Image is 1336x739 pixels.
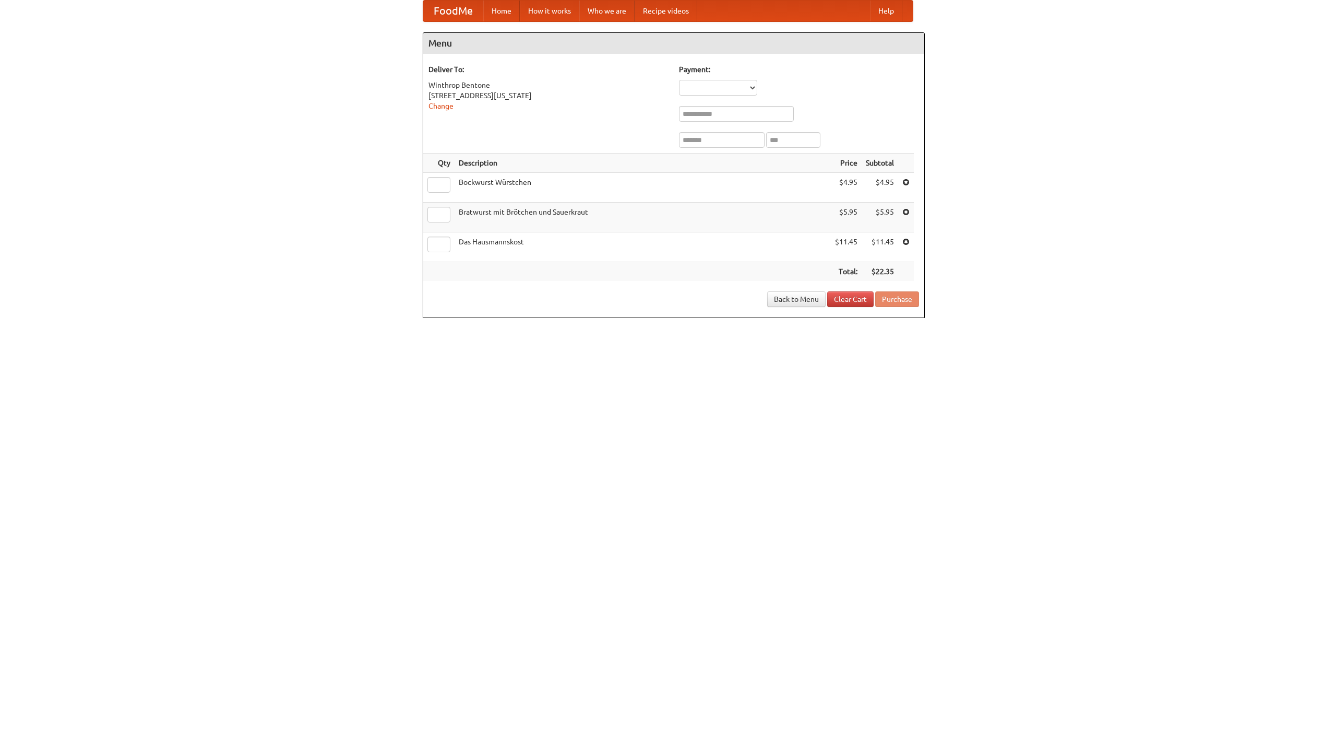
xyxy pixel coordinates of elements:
[831,262,862,281] th: Total:
[831,203,862,232] td: $5.95
[455,154,831,173] th: Description
[423,154,455,173] th: Qty
[767,291,826,307] a: Back to Menu
[862,173,898,203] td: $4.95
[455,203,831,232] td: Bratwurst mit Brötchen und Sauerkraut
[428,80,669,90] div: Winthrop Bentone
[831,154,862,173] th: Price
[520,1,579,21] a: How it works
[875,291,919,307] button: Purchase
[870,1,902,21] a: Help
[455,232,831,262] td: Das Hausmannskost
[862,203,898,232] td: $5.95
[483,1,520,21] a: Home
[455,173,831,203] td: Bockwurst Würstchen
[862,154,898,173] th: Subtotal
[679,64,919,75] h5: Payment:
[428,90,669,101] div: [STREET_ADDRESS][US_STATE]
[428,102,454,110] a: Change
[428,64,669,75] h5: Deliver To:
[831,173,862,203] td: $4.95
[635,1,697,21] a: Recipe videos
[423,33,924,54] h4: Menu
[579,1,635,21] a: Who we are
[827,291,874,307] a: Clear Cart
[831,232,862,262] td: $11.45
[423,1,483,21] a: FoodMe
[862,262,898,281] th: $22.35
[862,232,898,262] td: $11.45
